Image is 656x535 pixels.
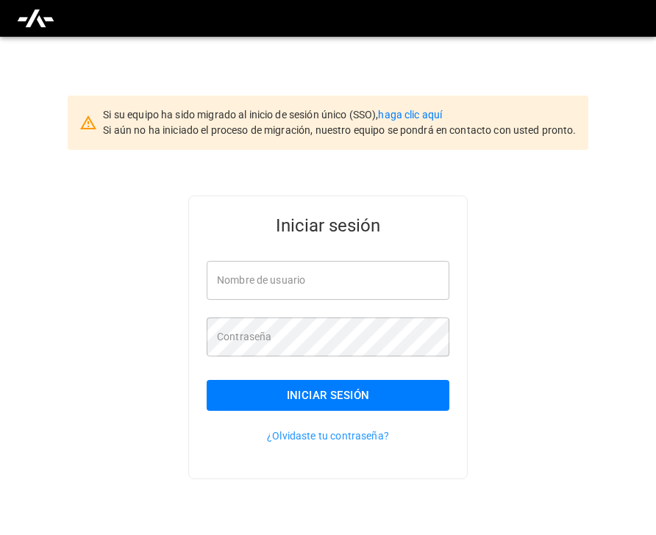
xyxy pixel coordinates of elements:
[103,124,576,136] span: Si aún no ha iniciado el proceso de migración, nuestro equipo se pondrá en contacto con usted pro...
[378,109,442,121] a: haga clic aquí
[207,380,449,411] button: Iniciar sesión
[103,109,378,121] span: Si su equipo ha sido migrado al inicio de sesión único (SSO),
[207,214,449,237] h5: Iniciar sesión
[207,428,449,443] p: ¿Olvidaste tu contraseña?
[16,4,55,32] img: ampcontrol.io logotipo
[287,386,370,405] font: Iniciar sesión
